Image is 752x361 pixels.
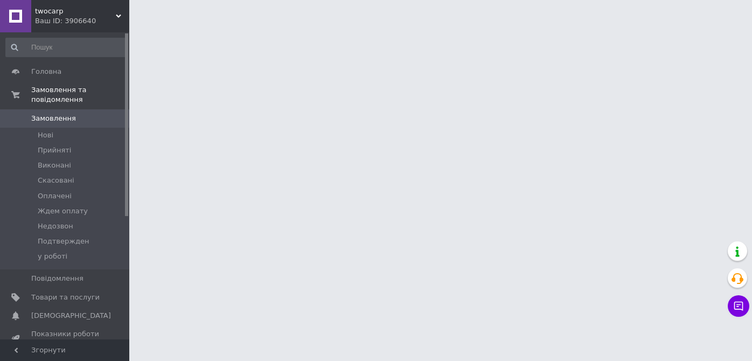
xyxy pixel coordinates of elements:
span: Скасовані [38,176,74,185]
span: у роботі [38,252,67,261]
span: Ждем оплату [38,206,88,216]
span: Прийняті [38,145,71,155]
span: Товари та послуги [31,293,100,302]
span: Замовлення [31,114,76,123]
span: Подтвержден [38,237,89,246]
span: [DEMOGRAPHIC_DATA] [31,311,111,321]
span: Виконані [38,161,71,170]
input: Пошук [5,38,127,57]
span: Показники роботи компанії [31,329,100,349]
span: Нові [38,130,53,140]
span: Недозвон [38,221,73,231]
span: Повідомлення [31,274,83,283]
div: Ваш ID: 3906640 [35,16,129,26]
span: Головна [31,67,61,77]
span: Оплачені [38,191,72,201]
span: twocarp [35,6,116,16]
button: Чат з покупцем [728,295,749,317]
span: Замовлення та повідомлення [31,85,129,105]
